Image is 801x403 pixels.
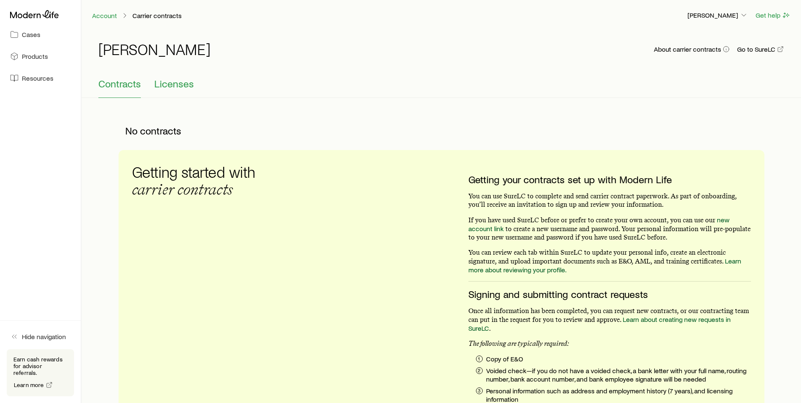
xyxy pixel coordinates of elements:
[98,41,211,58] h1: [PERSON_NAME]
[92,12,117,20] a: Account
[125,125,137,137] span: No
[468,248,751,274] p: You can review each tab within SureLC to update your personal info, create an electronic signatur...
[98,78,141,90] span: Contracts
[755,11,791,20] button: Get help
[22,30,40,39] span: Cases
[132,180,233,198] span: carrier contracts
[22,332,66,341] span: Hide navigation
[14,382,44,388] span: Learn more
[468,192,751,209] p: You can use SureLC to complete and send carrier contract paperwork. As part of onboarding, you’ll...
[478,355,480,362] p: 1
[468,216,751,242] p: If you have used SureLC before or prefer to create your own account, you can use our to create a ...
[486,355,751,363] p: Copy of E&O
[132,11,182,20] p: Carrier contracts
[468,307,751,333] p: Once all information has been completed, you can request new contracts, or our contracting team c...
[478,367,480,374] p: 2
[486,366,751,383] p: Voided check—if you do not have a voided check, a bank letter with your full name, routing number...
[468,174,751,185] h3: Getting your contracts set up with Modern Life
[687,11,748,19] p: [PERSON_NAME]
[478,387,481,394] p: 3
[7,327,74,346] button: Hide navigation
[7,69,74,87] a: Resources
[468,340,751,348] p: The following are typically required:
[132,163,256,198] h3: Getting started with
[13,356,67,376] p: Earn cash rewards for advisor referrals.
[140,125,181,137] span: contracts
[687,11,748,21] button: [PERSON_NAME]
[468,288,751,300] h3: Signing and submitting contract requests
[653,45,730,53] button: About carrier contracts
[98,78,784,98] div: Contracting sub-page tabs
[7,349,74,396] div: Earn cash rewards for advisor referrals.Learn more
[22,74,53,82] span: Resources
[737,45,784,53] a: Go to SureLC
[7,47,74,66] a: Products
[22,52,48,61] span: Products
[154,78,194,90] span: Licenses
[7,25,74,44] a: Cases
